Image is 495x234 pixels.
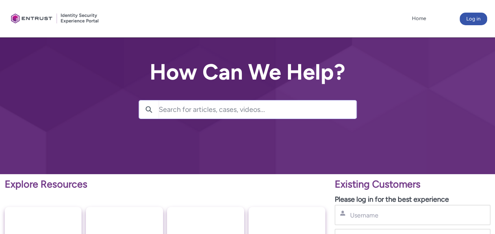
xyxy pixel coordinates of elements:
a: Home [410,13,428,24]
button: Log in [460,13,487,25]
p: Explore Resources [5,177,325,192]
p: Please log in for the best experience [335,194,490,205]
h2: How Can We Help? [139,60,357,84]
input: Username [349,211,451,219]
button: Search [139,100,159,119]
p: Existing Customers [335,177,490,192]
input: Search for articles, cases, videos... [159,100,356,119]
